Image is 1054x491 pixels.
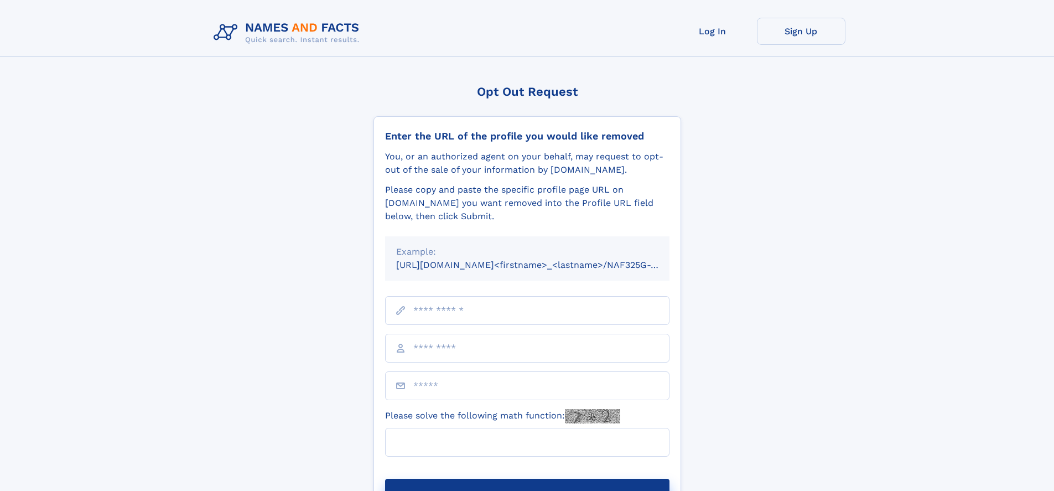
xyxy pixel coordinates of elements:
[373,85,681,99] div: Opt Out Request
[385,130,669,142] div: Enter the URL of the profile you would like removed
[385,409,620,423] label: Please solve the following math function:
[385,183,669,223] div: Please copy and paste the specific profile page URL on [DOMAIN_NAME] you want removed into the Pr...
[396,245,658,259] div: Example:
[385,150,669,177] div: You, or an authorized agent on your behalf, may request to opt-out of the sale of your informatio...
[396,260,690,270] small: [URL][DOMAIN_NAME]<firstname>_<lastname>/NAF325G-xxxxxxxx
[209,18,368,48] img: Logo Names and Facts
[668,18,757,45] a: Log In
[757,18,845,45] a: Sign Up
